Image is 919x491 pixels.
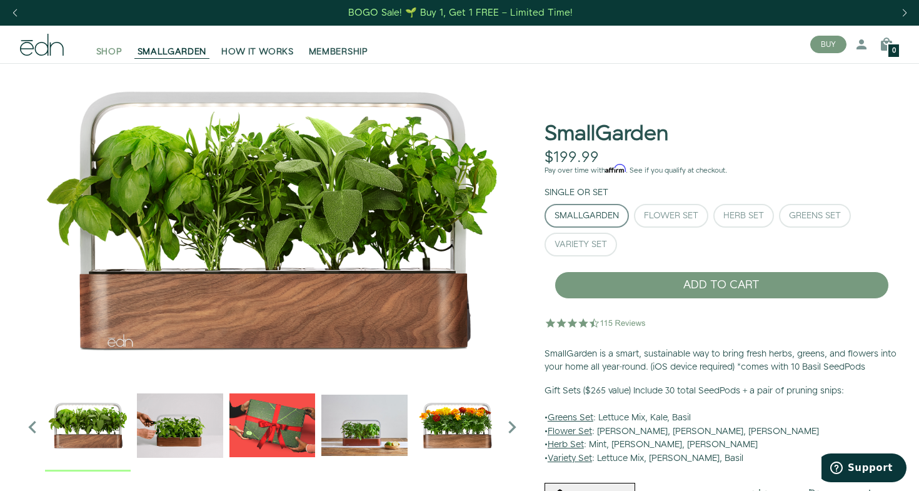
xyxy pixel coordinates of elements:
[605,165,626,173] span: Affirm
[545,204,629,228] button: SmallGarden
[548,412,593,424] u: Greens Set
[348,3,575,23] a: BOGO Sale! 🌱 Buy 1, Get 1 FREE – Limited Time!
[414,382,500,468] img: edn-smallgarden-marigold-hero-SLV-2000px_1024x.png
[548,452,592,465] u: Variety Set
[821,453,906,485] iframe: Opens a widget where you can find more information
[414,382,500,471] div: 5 / 6
[779,204,851,228] button: Greens Set
[545,385,844,397] b: Gift Sets ($265 value) Include 30 total SeedPods + a pair of pruning snips:
[20,415,45,440] i: Previous slide
[138,46,207,58] span: SMALLGARDEN
[45,382,131,471] div: 1 / 6
[545,310,648,335] img: 4.5 star rating
[545,348,899,375] p: SmallGarden is a smart, sustainable way to bring fresh herbs, greens, and flowers into your home ...
[545,233,617,256] button: Variety Set
[713,204,774,228] button: Herb Set
[321,382,407,471] div: 4 / 6
[321,382,407,468] img: edn-smallgarden-mixed-herbs-table-product-2000px_1024x.jpg
[634,204,708,228] button: Flower Set
[89,31,130,58] a: SHOP
[545,186,608,199] label: Single or Set
[548,438,584,451] u: Herb Set
[810,36,846,53] button: BUY
[548,425,592,438] u: Flower Set
[555,211,619,220] div: SmallGarden
[309,46,368,58] span: MEMBERSHIP
[137,382,223,468] img: edn-trim-basil.2021-09-07_14_55_24_1024x.gif
[555,240,607,249] div: Variety Set
[348,6,573,19] div: BOGO Sale! 🌱 Buy 1, Get 1 FREE – Limited Time!
[644,211,698,220] div: Flower Set
[20,63,525,376] div: 1 / 6
[723,211,764,220] div: Herb Set
[892,48,896,54] span: 0
[545,165,899,176] p: Pay over time with . See if you qualify at checkout.
[555,271,889,299] button: ADD TO CART
[214,31,301,58] a: HOW IT WORKS
[96,46,123,58] span: SHOP
[221,46,293,58] span: HOW IT WORKS
[45,382,131,468] img: Official-EDN-SMALLGARDEN-HERB-HERO-SLV-2000px_1024x.png
[545,123,668,146] h1: SmallGarden
[130,31,214,58] a: SMALLGARDEN
[137,382,223,471] div: 2 / 6
[545,385,899,466] p: • : Lettuce Mix, Kale, Basil • : [PERSON_NAME], [PERSON_NAME], [PERSON_NAME] • : Mint, [PERSON_NA...
[545,149,599,167] div: $199.99
[301,31,376,58] a: MEMBERSHIP
[20,63,525,376] img: Official-EDN-SMALLGARDEN-HERB-HERO-SLV-2000px_4096x.png
[500,415,525,440] i: Next slide
[229,382,315,468] img: EMAILS_-_Holiday_21_PT1_28_9986b34a-7908-4121-b1c1-9595d1e43abe_1024x.png
[229,382,315,471] div: 3 / 6
[789,211,841,220] div: Greens Set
